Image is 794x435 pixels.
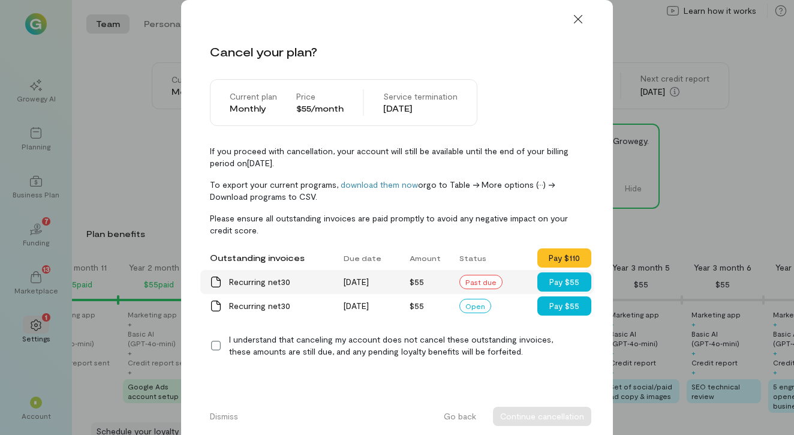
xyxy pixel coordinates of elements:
div: Status [452,247,537,269]
button: Pay $55 [537,296,591,316]
div: $55/month [296,103,344,115]
span: [DATE] [344,277,369,287]
div: Outstanding invoices [203,246,336,270]
button: Pay $110 [537,248,591,268]
div: Current plan [230,91,277,103]
button: Pay $55 [537,272,591,292]
div: Amount [402,247,452,269]
span: Please ensure all outstanding invoices are paid promptly to avoid any negative impact on your cre... [210,212,584,236]
div: [DATE] [383,103,458,115]
span: [DATE] [344,301,369,311]
div: Recurring net30 [229,276,329,288]
button: Go back [437,407,483,426]
div: Due date [336,247,402,269]
div: Service termination [383,91,458,103]
button: Continue cancellation [493,407,591,426]
span: To export your current programs, or go to Table -> More options (···) -> Download programs to CSV. [210,179,584,203]
span: If you proceed with cancellation, your account will still be available until the end of your bill... [210,145,584,169]
div: Past due [459,275,503,289]
span: $55 [410,277,424,287]
span: $55 [410,301,424,311]
div: I understand that canceling my account does not cancel these outstanding invoices, these amounts ... [229,334,584,358]
div: Price [296,91,344,103]
div: Cancel your plan? [210,43,317,60]
a: download them now [341,179,418,190]
div: Monthly [230,103,277,115]
div: Recurring net30 [229,300,329,312]
div: Open [459,299,491,313]
button: Dismiss [203,407,245,426]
